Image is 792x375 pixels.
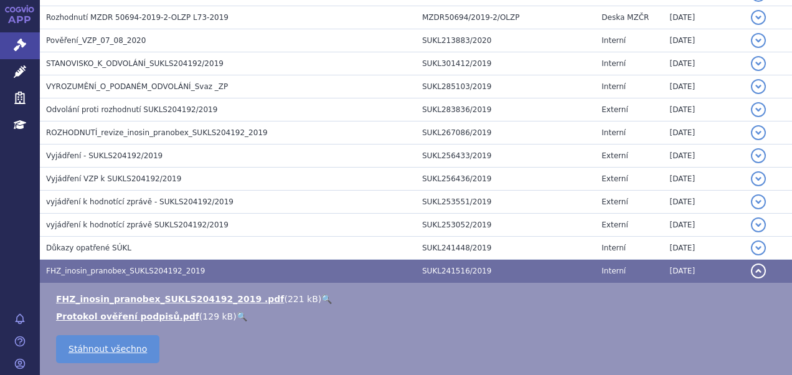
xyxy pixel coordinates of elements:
span: Interní [601,59,626,68]
td: [DATE] [664,52,745,75]
span: Interní [601,36,626,45]
span: vyjádření k hodnotící zprávě - SUKLS204192/2019 [46,197,233,206]
td: MZDR50694/2019-2/OLZP [416,6,595,29]
span: 221 kB [288,294,318,304]
td: [DATE] [664,98,745,121]
li: ( ) [56,293,780,305]
td: [DATE] [664,214,745,237]
button: detail [751,194,766,209]
span: Externí [601,221,628,229]
span: 129 kB [202,311,233,321]
td: SUKL285103/2019 [416,75,595,98]
span: Pověření_VZP_07_08_2020 [46,36,146,45]
td: [DATE] [664,6,745,29]
button: detail [751,10,766,25]
td: [DATE] [664,75,745,98]
span: Vyjádření - SUKLS204192/2019 [46,151,163,160]
td: [DATE] [664,191,745,214]
span: Externí [601,174,628,183]
td: SUKL253052/2019 [416,214,595,237]
button: detail [751,171,766,186]
span: Důkazy opatřené SÚKL [46,244,131,252]
td: SUKL241516/2019 [416,260,595,283]
span: Odvolání proti rozhodnutí SUKLS204192/2019 [46,105,217,114]
td: SUKL253551/2019 [416,191,595,214]
td: SUKL256436/2019 [416,168,595,191]
button: detail [751,263,766,278]
td: SUKL267086/2019 [416,121,595,145]
span: Interní [601,244,626,252]
li: ( ) [56,310,780,323]
button: detail [751,240,766,255]
td: SUKL283836/2019 [416,98,595,121]
span: ROZHODNUTÍ_revize_inosin_pranobex_SUKLS204192_2019 [46,128,268,137]
button: detail [751,33,766,48]
a: Protokol ověření podpisů.pdf [56,311,199,321]
span: VYROZUMĚNÍ_O_PODANÉM_ODVOLÁNÍ_Svaz _ZP [46,82,228,91]
a: 🔍 [237,311,247,321]
td: SUKL256433/2019 [416,145,595,168]
span: STANOVISKO_K_ODVOLÁNÍ_SUKLS204192/2019 [46,59,224,68]
span: Rozhodnutí MZDR 50694-2019-2-OLZP L73-2019 [46,13,229,22]
td: [DATE] [664,29,745,52]
td: [DATE] [664,121,745,145]
td: [DATE] [664,260,745,283]
span: Deska MZČR [601,13,649,22]
button: detail [751,217,766,232]
button: detail [751,79,766,94]
td: [DATE] [664,237,745,260]
span: Externí [601,151,628,160]
span: Interní [601,267,626,275]
td: [DATE] [664,145,745,168]
button: detail [751,125,766,140]
button: detail [751,148,766,163]
button: detail [751,102,766,117]
span: Vyjádření VZP k SUKLS204192/2019 [46,174,181,183]
span: FHZ_inosin_pranobex_SUKLS204192_2019 [46,267,205,275]
button: detail [751,56,766,71]
td: [DATE] [664,168,745,191]
span: Interní [601,128,626,137]
a: 🔍 [321,294,332,304]
span: Interní [601,82,626,91]
td: SUKL241448/2019 [416,237,595,260]
td: SUKL301412/2019 [416,52,595,75]
td: SUKL213883/2020 [416,29,595,52]
a: Stáhnout všechno [56,335,159,363]
span: vyjádření k hodnotící zprávě SUKLS204192/2019 [46,221,229,229]
span: Externí [601,105,628,114]
span: Externí [601,197,628,206]
a: FHZ_inosin_pranobex_SUKLS204192_2019 .pdf [56,294,284,304]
